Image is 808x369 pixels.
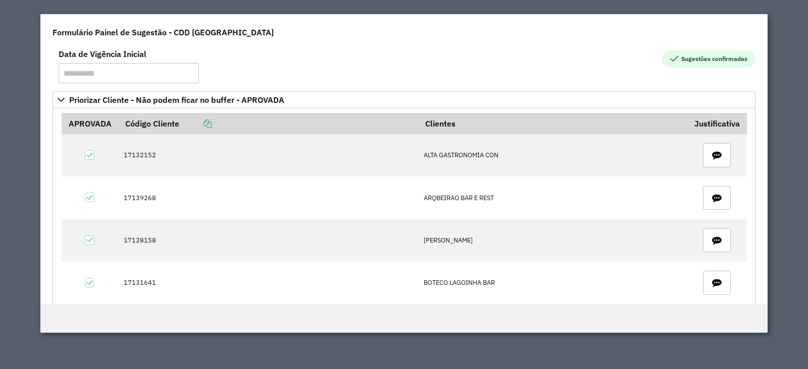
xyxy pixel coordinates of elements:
label: Data de Vigência Inicial [59,48,146,60]
td: [PERSON_NAME] [418,304,687,346]
th: APROVADA [62,113,119,134]
h4: Formulário Painel de Sugestão - CDD [GEOGRAPHIC_DATA] [53,26,274,38]
span: Sugestões confirmadas [662,50,755,68]
td: ARQBEIRAO BAR E REST [418,176,687,219]
td: [PERSON_NAME] [418,219,687,262]
td: 17135685 [118,304,418,346]
td: 17128158 [118,219,418,262]
td: BOTECO LAGOINHA BAR [418,262,687,304]
td: ALTA GASTRONOMIA CON [418,134,687,176]
a: Priorizar Cliente - Não podem ficar no buffer - APROVADA [53,91,755,108]
td: 17139268 [118,176,418,219]
td: 17131641 [118,262,418,304]
a: Copiar [179,118,212,129]
span: Priorizar Cliente - Não podem ficar no buffer - APROVADA [69,96,284,104]
th: Justificativa [687,113,746,134]
td: 17132152 [118,134,418,176]
th: Clientes [418,113,687,134]
th: Código Cliente [118,113,418,134]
